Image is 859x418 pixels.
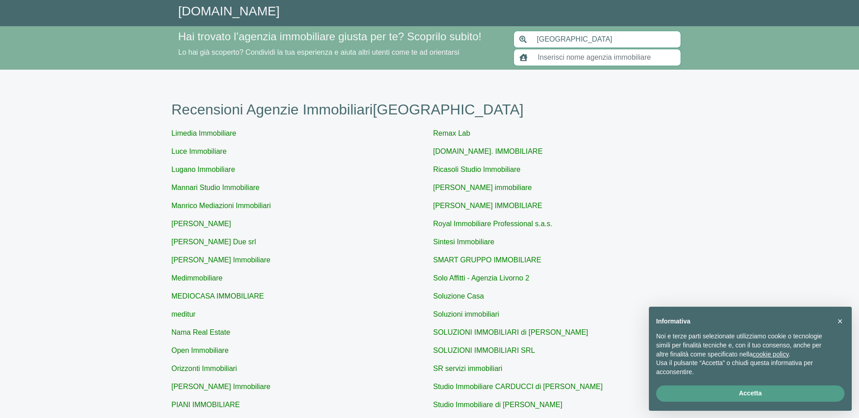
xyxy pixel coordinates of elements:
[433,274,529,282] a: Solo Affitti - Agenzia Livorno 2
[433,220,552,228] a: Royal Immobiliare Professional s.a.s.
[833,314,847,328] button: Chiudi questa informativa
[433,202,542,209] a: [PERSON_NAME] IMMOBILIARE
[172,101,688,118] h1: Recensioni Agenzie Immobiliari [GEOGRAPHIC_DATA]
[433,401,562,408] a: Studio Immobiliare di [PERSON_NAME]
[172,328,230,336] a: Nama Real Estate
[656,318,830,325] h2: Informativa
[433,310,499,318] a: Soluzioni immobiliari
[433,147,543,155] a: [DOMAIN_NAME]. IMMOBILIARE
[533,49,681,66] input: Inserisci nome agenzia immobiliare
[172,166,235,173] a: Lugano Immobiliare
[837,316,843,326] span: ×
[433,238,494,246] a: Sintesi Immobiliare
[172,292,264,300] a: MEDIOCASA IMMOBILIARE
[172,256,271,264] a: [PERSON_NAME] Immobiliare
[172,220,231,228] a: [PERSON_NAME]
[172,184,260,191] a: Mannari Studio Immobiliare
[433,184,532,191] a: [PERSON_NAME] immobiliare
[433,292,484,300] a: Soluzione Casa
[172,238,256,246] a: [PERSON_NAME] Due srl
[178,30,503,43] h4: Hai trovato l’agenzia immobiliare giusta per te? Scoprilo subito!
[433,365,503,372] a: SR servizi immobiliari
[433,166,521,173] a: Ricasoli Studio Immobiliare
[656,385,845,402] button: Accetta
[172,274,223,282] a: Medimmobiliare
[172,365,237,372] a: Orizzonti Immobiliari
[433,383,603,390] a: Studio Immobiliare CARDUCCI di [PERSON_NAME]
[656,359,830,376] p: Usa il pulsante “Accetta” o chiudi questa informativa per acconsentire.
[172,147,227,155] a: Luce Immobiliare
[433,347,535,354] a: SOLUZIONI IMMOBILIARI SRL
[172,401,240,408] a: PIANI IMMOBILIARE
[532,31,681,48] input: Inserisci area di ricerca (Comune o Provincia)
[433,129,470,137] a: Remax Lab
[753,351,788,358] a: cookie policy - il link si apre in una nuova scheda
[172,347,229,354] a: Open Immobiliare
[172,202,271,209] a: Manrico Mediazioni Immobiliari
[433,256,542,264] a: SMART GRUPPO IMMOBILIARE
[172,129,236,137] a: Limedia Immobiliare
[433,328,588,336] a: SOLUZIONI IMMOBILIARI di [PERSON_NAME]
[172,310,196,318] a: meditur
[656,332,830,359] p: Noi e terze parti selezionate utilizziamo cookie o tecnologie simili per finalità tecniche e, con...
[178,47,503,58] p: Lo hai già scoperto? Condividi la tua esperienza e aiuta altri utenti come te ad orientarsi
[172,383,271,390] a: [PERSON_NAME] Immobiliare
[178,4,280,18] a: [DOMAIN_NAME]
